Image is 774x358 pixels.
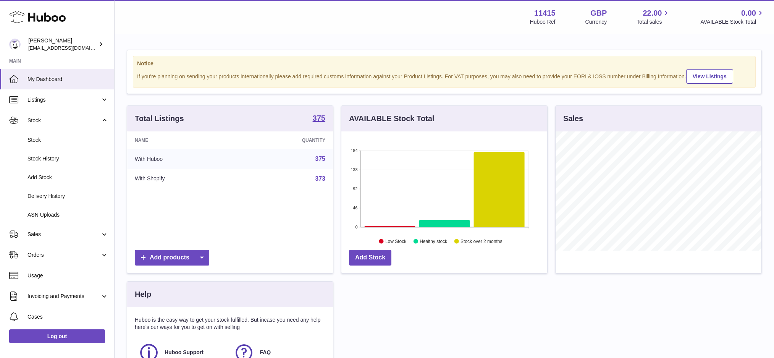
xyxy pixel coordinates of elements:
[27,96,100,104] span: Listings
[741,8,756,18] span: 0.00
[9,329,105,343] a: Log out
[137,60,751,67] strong: Notice
[135,250,209,266] a: Add products
[260,349,271,356] span: FAQ
[27,76,108,83] span: My Dashboard
[563,113,583,124] h3: Sales
[351,167,357,172] text: 138
[355,225,357,229] text: 0
[238,131,333,149] th: Quantity
[27,136,108,144] span: Stock
[643,8,662,18] span: 22.00
[27,117,100,124] span: Stock
[590,8,607,18] strong: GBP
[27,313,108,321] span: Cases
[27,211,108,219] span: ASN Uploads
[420,239,448,244] text: Healthy stock
[27,174,108,181] span: Add Stock
[315,156,325,162] a: 375
[385,239,407,244] text: Low Stock
[135,316,325,331] p: Huboo is the easy way to get your stock fulfilled. But incase you need any help here's our ways f...
[127,169,238,189] td: With Shopify
[165,349,204,356] span: Huboo Support
[700,8,765,26] a: 0.00 AVAILABLE Stock Total
[27,193,108,200] span: Delivery History
[313,114,325,123] a: 375
[313,114,325,122] strong: 375
[127,149,238,169] td: With Huboo
[637,18,671,26] span: Total sales
[351,148,357,153] text: 184
[27,272,108,279] span: Usage
[27,155,108,162] span: Stock History
[534,8,556,18] strong: 11415
[137,68,751,84] div: If you're planning on sending your products internationally please add required customs informati...
[9,39,21,50] img: care@shopmanto.uk
[585,18,607,26] div: Currency
[28,45,112,51] span: [EMAIL_ADDRESS][DOMAIN_NAME]
[28,37,97,52] div: [PERSON_NAME]
[686,69,733,84] a: View Listings
[349,113,434,124] h3: AVAILABLE Stock Total
[27,231,100,238] span: Sales
[349,250,391,266] a: Add Stock
[461,239,502,244] text: Stock over 2 months
[27,293,100,300] span: Invoicing and Payments
[135,289,151,300] h3: Help
[700,18,765,26] span: AVAILABLE Stock Total
[353,206,357,210] text: 46
[135,113,184,124] h3: Total Listings
[530,18,556,26] div: Huboo Ref
[637,8,671,26] a: 22.00 Total sales
[27,251,100,259] span: Orders
[353,186,357,191] text: 92
[315,175,325,182] a: 373
[127,131,238,149] th: Name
